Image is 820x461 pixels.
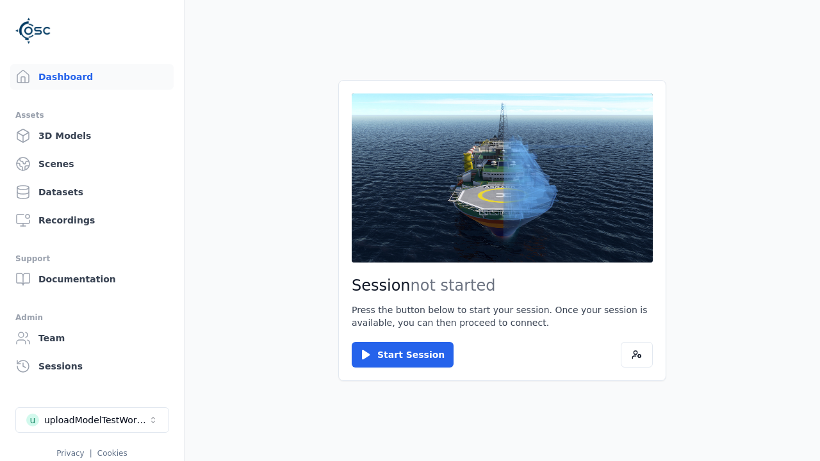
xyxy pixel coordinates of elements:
a: Dashboard [10,64,174,90]
img: Logo [15,13,51,49]
div: u [26,414,39,426]
a: Team [10,325,174,351]
a: Documentation [10,266,174,292]
h2: Session [352,275,653,296]
button: Start Session [352,342,454,368]
a: Recordings [10,207,174,233]
p: Press the button below to start your session. Once your session is available, you can then procee... [352,303,653,329]
a: Datasets [10,179,174,205]
button: Select a workspace [15,407,169,433]
div: Assets [15,108,168,123]
div: uploadModelTestWorkspace [44,414,148,426]
a: Privacy [56,449,84,458]
a: Sessions [10,353,174,379]
a: Scenes [10,151,174,177]
span: not started [411,277,496,295]
div: Support [15,251,168,266]
a: 3D Models [10,123,174,149]
a: Cookies [97,449,127,458]
span: | [90,449,92,458]
div: Admin [15,310,168,325]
